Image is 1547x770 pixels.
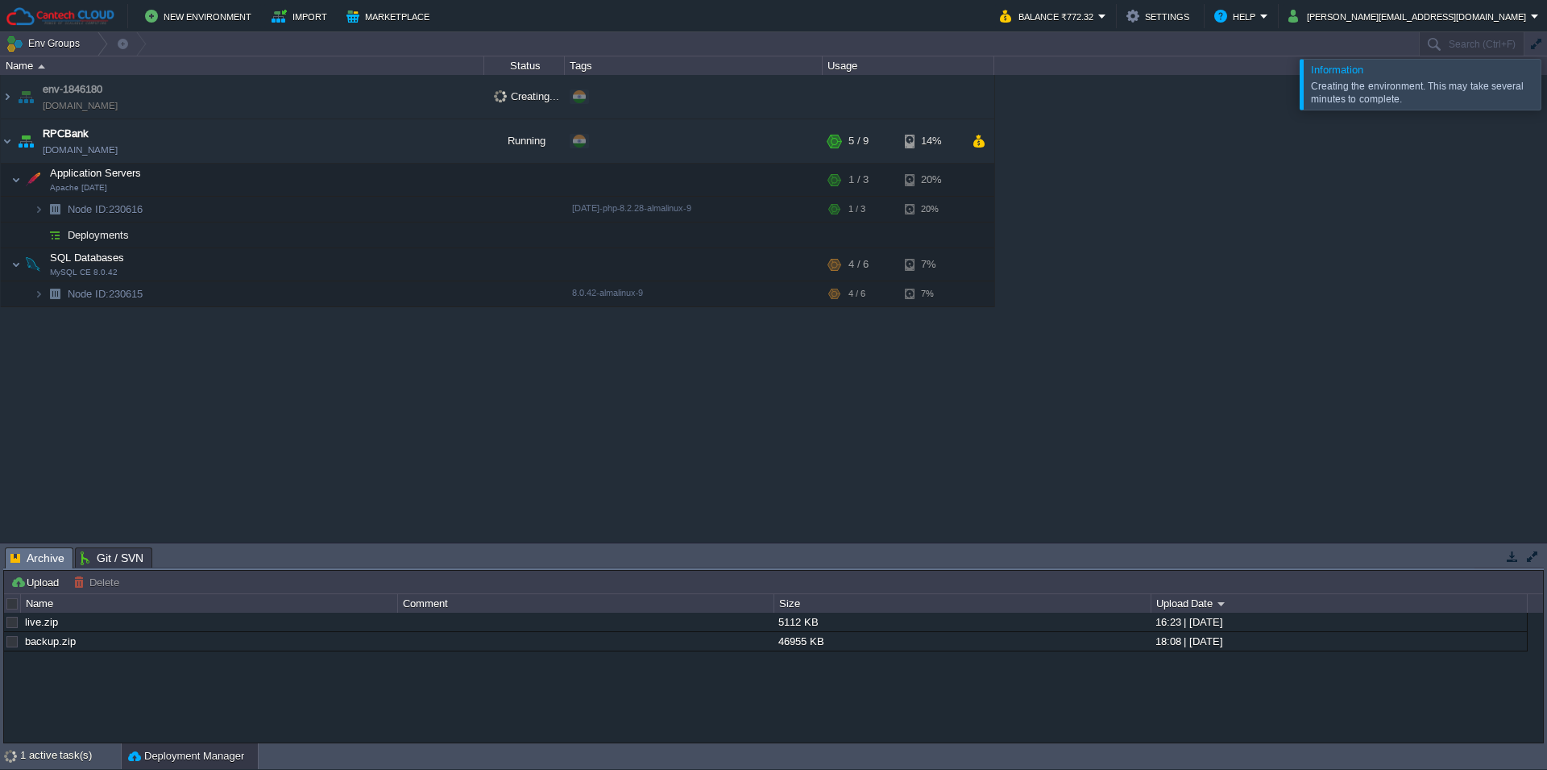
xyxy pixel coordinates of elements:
div: Comment [399,594,773,613]
img: AMDAwAAAACH5BAEAAAAALAAAAAABAAEAAAICRAEAOw== [38,65,45,69]
div: Name [2,56,483,75]
span: SQL Databases [48,251,126,264]
img: AMDAwAAAACH5BAEAAAAALAAAAAABAAEAAAICRAEAOw== [1,119,14,163]
div: 4 / 6 [848,281,865,306]
a: SQL DatabasesMySQL CE 8.0.42 [48,252,126,264]
span: Node ID: [68,203,109,215]
img: AMDAwAAAACH5BAEAAAAALAAAAAABAAEAAAICRAEAOw== [34,281,44,306]
button: Import [272,6,332,26]
div: 1 active task(s) [20,743,121,769]
span: Apache [DATE] [50,183,107,193]
div: 7% [905,281,957,306]
div: 20% [905,164,957,196]
img: AMDAwAAAACH5BAEAAAAALAAAAAABAAEAAAICRAEAOw== [44,223,66,248]
img: AMDAwAAAACH5BAEAAAAALAAAAAABAAEAAAICRAEAOw== [22,248,44,281]
span: 8.0.42-almalinux-9 [572,288,643,298]
a: Deployments [66,228,131,242]
span: Application Servers [48,166,143,180]
span: Creating... [494,90,559,102]
img: AMDAwAAAACH5BAEAAAAALAAAAAABAAEAAAICRAEAOw== [44,197,66,222]
button: Settings [1126,6,1194,26]
div: 20% [905,197,957,222]
div: Running [484,119,565,163]
div: 4 / 6 [848,248,869,281]
div: 1 / 3 [848,164,869,196]
img: AMDAwAAAACH5BAEAAAAALAAAAAABAAEAAAICRAEAOw== [15,75,37,119]
div: Size [775,594,1150,613]
div: Tags [566,56,822,75]
button: New Environment [145,6,256,26]
button: [PERSON_NAME][EMAIL_ADDRESS][DOMAIN_NAME] [1288,6,1531,26]
a: Application ServersApache [DATE] [48,167,143,179]
div: 1 / 3 [848,197,865,222]
div: Status [485,56,564,75]
a: [DOMAIN_NAME] [43,142,118,158]
div: 5112 KB [774,613,1149,631]
img: AMDAwAAAACH5BAEAAAAALAAAAAABAAEAAAICRAEAOw== [34,223,44,248]
img: AMDAwAAAACH5BAEAAAAALAAAAAABAAEAAAICRAEAOw== [15,119,37,163]
button: Marketplace [346,6,434,26]
span: [DOMAIN_NAME] [43,98,118,114]
a: live.zip [25,616,58,628]
span: Archive [10,548,64,568]
a: Node ID:230615 [66,287,145,301]
div: Upload Date [1152,594,1528,613]
span: 230616 [66,202,145,216]
div: 7% [905,248,957,281]
button: Deployment Manager [128,748,244,764]
button: Balance ₹772.32 [1000,6,1098,26]
a: env-1846180 [43,81,102,98]
img: AMDAwAAAACH5BAEAAAAALAAAAAABAAEAAAICRAEAOw== [34,197,44,222]
div: 16:23 | [DATE] [1151,613,1527,631]
span: Node ID: [68,288,109,300]
button: Upload [10,575,64,589]
span: 230615 [66,287,145,301]
div: Name [22,594,396,613]
div: Usage [823,56,993,75]
span: Git / SVN [81,548,143,568]
div: 14% [905,119,957,163]
a: Node ID:230616 [66,202,145,216]
img: AMDAwAAAACH5BAEAAAAALAAAAAABAAEAAAICRAEAOw== [22,164,44,196]
div: 18:08 | [DATE] [1151,632,1527,651]
div: 46955 KB [774,632,1149,651]
div: Creating the environment. This may take several minutes to complete. [1311,80,1537,106]
img: AMDAwAAAACH5BAEAAAAALAAAAAABAAEAAAICRAEAOw== [44,281,66,306]
div: 5 / 9 [848,119,869,163]
img: AMDAwAAAACH5BAEAAAAALAAAAAABAAEAAAICRAEAOw== [1,75,14,119]
button: Env Groups [6,32,85,55]
span: MySQL CE 8.0.42 [50,268,118,277]
span: Information [1311,64,1363,76]
button: Delete [73,575,124,589]
a: RPCBank [43,126,89,142]
img: AMDAwAAAACH5BAEAAAAALAAAAAABAAEAAAICRAEAOw== [11,164,21,196]
button: Help [1214,6,1260,26]
img: AMDAwAAAACH5BAEAAAAALAAAAAABAAEAAAICRAEAOw== [11,248,21,281]
img: Cantech Cloud [6,6,115,27]
span: [DATE]-php-8.2.28-almalinux-9 [572,203,691,213]
a: backup.zip [25,635,76,647]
